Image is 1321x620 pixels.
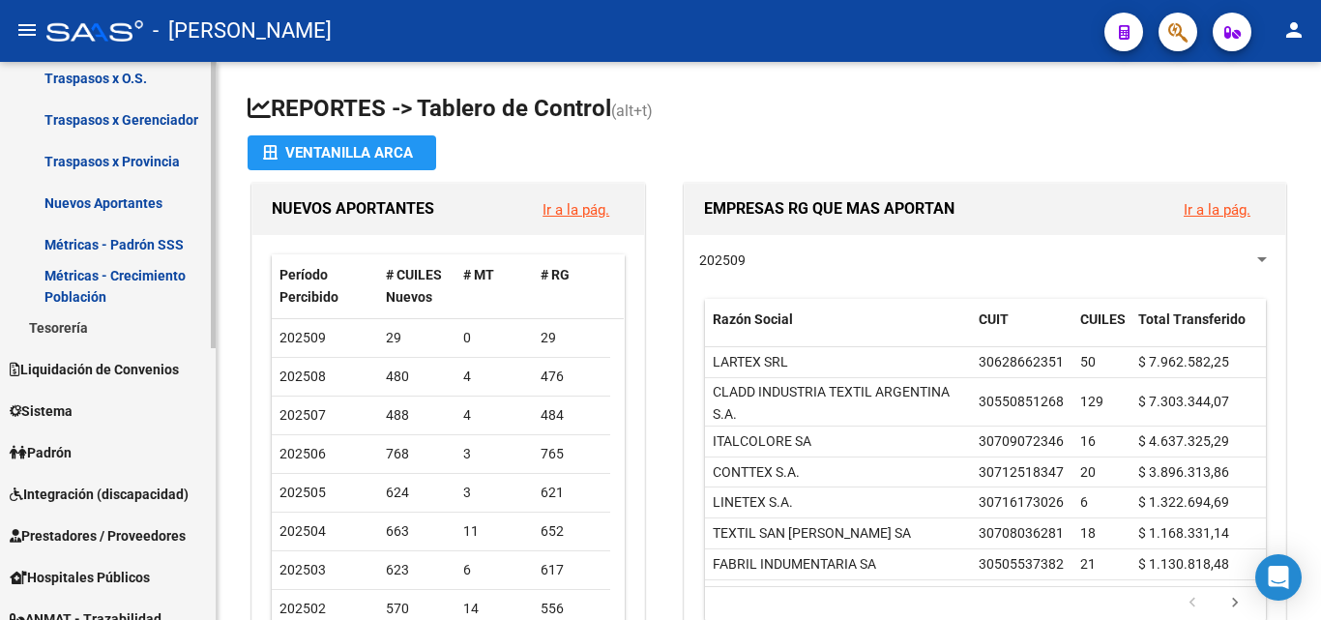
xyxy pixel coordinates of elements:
[541,482,602,504] div: 621
[541,404,602,427] div: 484
[1130,299,1266,363] datatable-header-cell: Total Transferido
[279,446,326,461] span: 202506
[541,520,602,543] div: 652
[713,491,793,514] div: LINETEX S.A.
[263,135,421,170] div: Ventanilla ARCA
[279,562,326,577] span: 202503
[1080,525,1096,541] span: 18
[10,484,189,505] span: Integración (discapacidad)
[541,443,602,465] div: 765
[279,407,326,423] span: 202507
[15,18,39,42] mat-icon: menu
[979,351,1064,373] div: 30628662351
[10,567,150,588] span: Hospitales Públicos
[543,201,609,219] a: Ir a la pág.
[1282,18,1306,42] mat-icon: person
[248,135,436,170] button: Ventanilla ARCA
[1168,192,1266,227] button: Ir a la pág.
[979,553,1064,576] div: 30505537382
[1138,394,1229,409] span: $ 7.303.344,07
[386,559,448,581] div: 623
[1080,494,1088,510] span: 6
[713,522,911,545] div: TEXTIL SAN [PERSON_NAME] SA
[463,598,525,620] div: 14
[1072,299,1130,363] datatable-header-cell: CUILES
[1080,433,1096,449] span: 16
[699,252,746,268] span: 202509
[463,327,525,349] div: 0
[713,311,793,327] span: Razón Social
[1138,494,1229,510] span: $ 1.322.694,69
[10,359,179,380] span: Liquidación de Convenios
[153,10,332,52] span: - [PERSON_NAME]
[1080,556,1096,572] span: 21
[1184,201,1250,219] a: Ir a la pág.
[527,192,625,227] button: Ir a la pág.
[279,369,326,384] span: 202508
[704,199,954,218] span: EMPRESAS RG QUE MAS APORTAN
[279,601,326,616] span: 202502
[279,485,326,500] span: 202505
[1138,354,1229,369] span: $ 7.962.582,25
[713,430,811,453] div: ITALCOLORE SA
[1080,311,1126,327] span: CUILES
[463,443,525,465] div: 3
[533,254,610,318] datatable-header-cell: # RG
[979,461,1064,484] div: 30712518347
[386,520,448,543] div: 663
[979,311,1009,327] span: CUIT
[1080,464,1096,480] span: 20
[463,520,525,543] div: 11
[386,482,448,504] div: 624
[463,267,494,282] span: # MT
[10,400,73,422] span: Sistema
[386,327,448,349] div: 29
[541,366,602,388] div: 476
[272,199,434,218] span: NUEVOS APORTANTES
[279,330,326,345] span: 202509
[1174,593,1211,614] a: go to previous page
[463,482,525,504] div: 3
[272,254,378,318] datatable-header-cell: Período Percibido
[979,522,1064,545] div: 30708036281
[386,443,448,465] div: 768
[10,442,72,463] span: Padrón
[1138,433,1229,449] span: $ 4.637.325,29
[1080,354,1096,369] span: 50
[1138,556,1229,572] span: $ 1.130.818,48
[979,391,1064,413] div: 30550851268
[1138,311,1246,327] span: Total Transferido
[713,381,963,426] div: CLADD INDUSTRIA TEXTIL ARGENTINA S.A.
[386,267,442,305] span: # CUILES Nuevos
[386,598,448,620] div: 570
[10,525,186,546] span: Prestadores / Proveedores
[455,254,533,318] datatable-header-cell: # MT
[248,93,1290,127] h1: REPORTES -> Tablero de Control
[713,461,800,484] div: CONTTEX S.A.
[463,559,525,581] div: 6
[971,299,1072,363] datatable-header-cell: CUIT
[279,267,338,305] span: Período Percibido
[611,102,653,120] span: (alt+t)
[541,559,602,581] div: 617
[705,299,971,363] datatable-header-cell: Razón Social
[713,553,876,576] div: FABRIL INDUMENTARIA SA
[541,598,602,620] div: 556
[1217,593,1253,614] a: go to next page
[386,366,448,388] div: 480
[279,523,326,539] span: 202504
[979,430,1064,453] div: 30709072346
[1255,554,1302,601] div: Open Intercom Messenger
[541,327,602,349] div: 29
[378,254,455,318] datatable-header-cell: # CUILES Nuevos
[1138,464,1229,480] span: $ 3.896.313,86
[713,351,788,373] div: LARTEX SRL
[386,404,448,427] div: 488
[979,491,1064,514] div: 30716173026
[1080,394,1103,409] span: 129
[541,267,570,282] span: # RG
[463,366,525,388] div: 4
[463,404,525,427] div: 4
[1138,525,1229,541] span: $ 1.168.331,14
